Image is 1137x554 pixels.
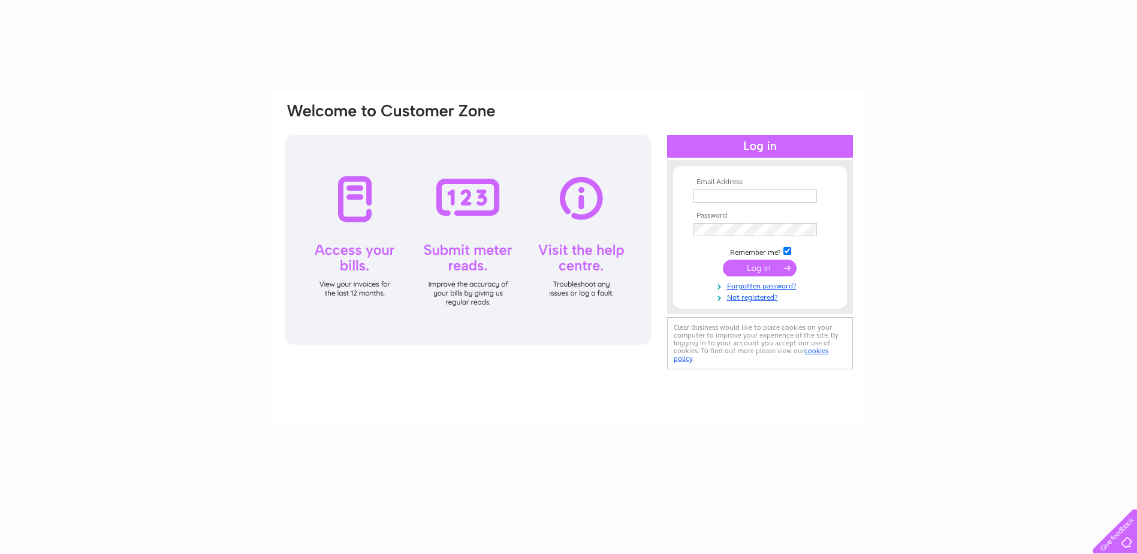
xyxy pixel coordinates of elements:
[693,291,830,302] a: Not registered?
[667,317,853,369] div: Clear Business would like to place cookies on your computer to improve your experience of the sit...
[693,279,830,291] a: Forgotten password?
[723,260,797,276] input: Submit
[690,245,830,257] td: Remember me?
[690,212,830,220] th: Password:
[674,347,828,363] a: cookies policy
[690,178,830,186] th: Email Address:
